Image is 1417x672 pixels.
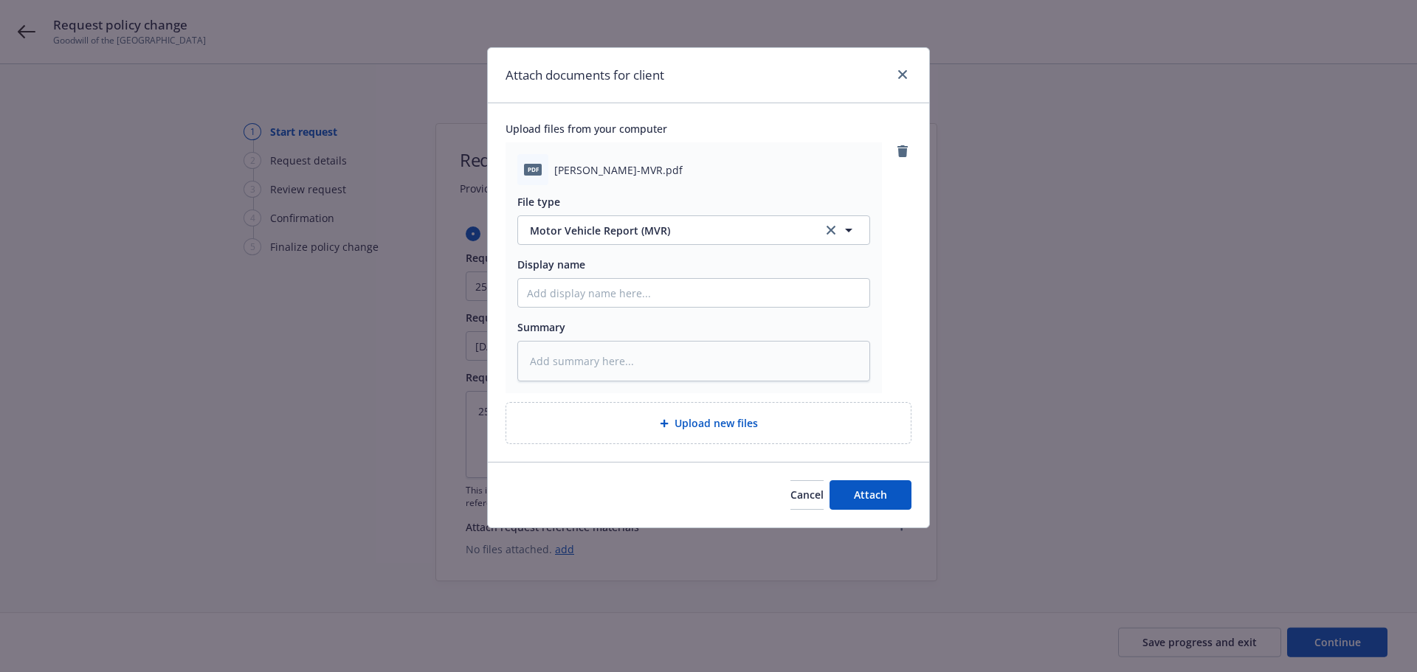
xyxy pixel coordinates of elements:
input: Add display name here... [518,279,869,307]
span: Upload files from your computer [506,121,911,136]
div: Upload new files [506,402,911,444]
span: Display name [517,257,585,271]
span: Attach [854,488,887,502]
button: Motor Vehicle Report (MVR)clear selection [517,215,870,245]
h1: Attach documents for client [506,66,664,85]
a: remove [894,142,911,160]
a: close [894,66,911,83]
span: Motor Vehicle Report (MVR) [530,223,809,238]
button: Attach [830,480,911,510]
span: pdf [524,164,542,175]
button: Cancel [790,480,824,510]
span: Upload new files [675,415,758,431]
span: File type [517,195,560,209]
span: [PERSON_NAME]-MVR.pdf [554,162,683,178]
span: Summary [517,320,565,334]
span: Cancel [790,488,824,502]
a: clear selection [822,221,840,239]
